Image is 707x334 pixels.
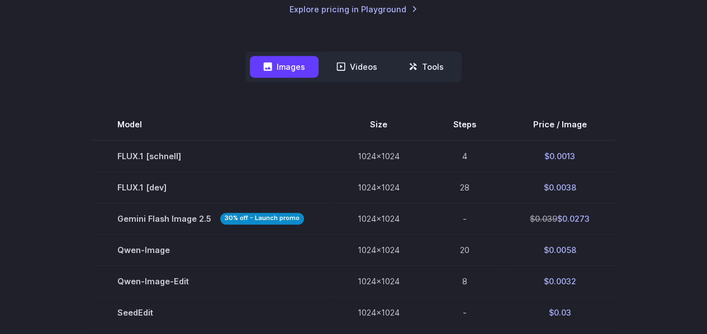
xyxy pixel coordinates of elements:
td: 20 [426,234,503,265]
a: Explore pricing in Playground [290,3,417,16]
strong: 30% off - Launch promo [220,213,304,225]
button: Images [250,56,319,78]
button: Tools [395,56,457,78]
td: 1024x1024 [331,265,426,297]
th: Steps [426,109,503,140]
td: - [426,203,503,234]
td: FLUX.1 [dev] [91,171,331,203]
td: 1024x1024 [331,171,426,203]
td: 1024x1024 [331,297,426,328]
td: Qwen-Image-Edit [91,265,331,297]
span: Gemini Flash Image 2.5 [117,212,304,225]
td: - [426,297,503,328]
td: $0.03 [503,297,616,328]
button: Videos [323,56,391,78]
td: $0.0032 [503,265,616,297]
td: FLUX.1 [schnell] [91,140,331,172]
td: 28 [426,171,503,203]
td: 1024x1024 [331,203,426,234]
td: $0.0273 [503,203,616,234]
th: Price / Image [503,109,616,140]
th: Size [331,109,426,140]
td: 1024x1024 [331,234,426,265]
td: $0.0013 [503,140,616,172]
th: Model [91,109,331,140]
td: Qwen-Image [91,234,331,265]
td: 8 [426,265,503,297]
td: 4 [426,140,503,172]
td: $0.0058 [503,234,616,265]
s: $0.039 [530,214,557,223]
td: SeedEdit [91,297,331,328]
td: $0.0038 [503,171,616,203]
td: 1024x1024 [331,140,426,172]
